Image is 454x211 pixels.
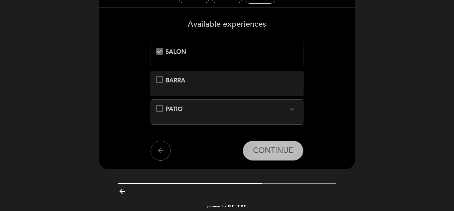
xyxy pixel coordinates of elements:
[157,147,165,155] i: arrow_back
[207,204,226,209] span: powered by
[253,146,293,155] span: CONTINUE
[166,77,185,84] span: BARRA
[118,187,126,195] i: arrow_backward
[166,105,183,113] span: PATIO
[156,48,298,56] md-checkbox: SALON
[228,205,247,208] img: MEITRE
[166,48,186,55] span: SALON
[156,76,298,85] md-checkbox: BARRA
[288,105,296,113] i: expand_more
[156,105,298,114] md-checkbox: PATIO expand_more El sector patio es un deck con toldo. Sector semi cubierto, con lluvia muy fuer...
[188,19,266,29] span: Available experiences
[151,141,171,161] button: arrow_back
[243,141,303,161] button: CONTINUE
[207,204,247,209] a: powered by
[286,105,298,114] button: expand_more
